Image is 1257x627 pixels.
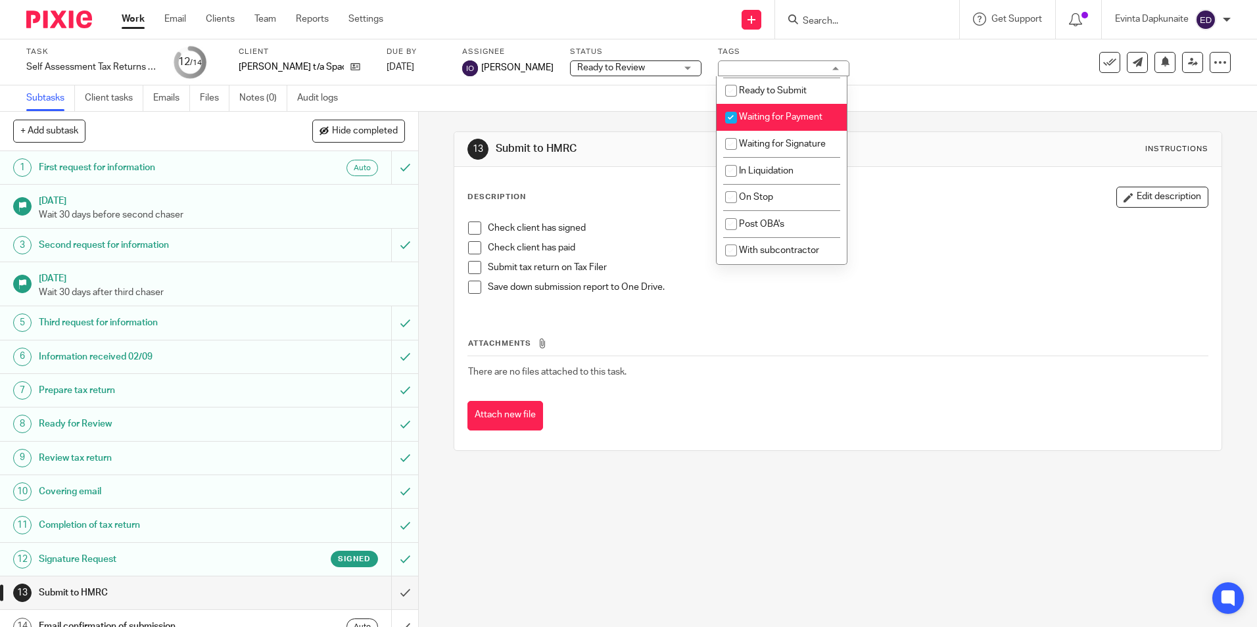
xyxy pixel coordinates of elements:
h1: [DATE] [39,269,406,285]
div: 3 [13,236,32,254]
label: Client [239,47,370,57]
div: 7 [13,381,32,400]
img: Pixie [26,11,92,28]
div: 13 [13,584,32,602]
a: Settings [348,12,383,26]
h1: Second request for information [39,235,265,255]
a: Notes (0) [239,85,287,111]
a: Client tasks [85,85,143,111]
div: 8 [13,415,32,433]
p: Submit tax return on Tax Filer [488,261,1207,274]
h1: Third request for information [39,313,265,333]
h1: Submit to HMRC [496,142,866,156]
h1: Information received 02/09 [39,347,265,367]
button: Hide completed [312,120,405,142]
p: Wait 30 days before second chaser [39,208,406,221]
h1: Signature Request [39,549,265,569]
span: Hide completed [332,126,398,137]
span: Ready to Review [577,63,645,72]
p: Description [467,192,526,202]
div: 12 [178,55,202,70]
div: 5 [13,313,32,332]
a: Files [200,85,229,111]
img: svg%3E [1195,9,1216,30]
div: 9 [13,449,32,467]
span: Attachments [468,340,531,347]
div: Auto [346,160,378,176]
p: Evinta Dapkunaite [1115,12,1189,26]
span: On Stop [739,193,773,202]
label: Tags [718,47,849,57]
p: Check client has paid [488,241,1207,254]
h1: Prepare tax return [39,381,265,400]
img: svg%3E [462,60,478,76]
a: Audit logs [297,85,348,111]
button: Edit description [1116,187,1208,208]
span: Post OBA's [739,220,784,229]
button: + Add subtask [13,120,85,142]
span: [DATE] [387,62,414,72]
a: Work [122,12,145,26]
span: There are no files attached to this task. [468,367,627,377]
label: Status [570,47,701,57]
h1: First request for information [39,158,265,177]
label: Due by [387,47,446,57]
h1: Ready for Review [39,414,265,434]
div: 11 [13,516,32,534]
input: Search [801,16,920,28]
div: 6 [13,348,32,366]
span: Get Support [991,14,1042,24]
p: Wait 30 days after third chaser [39,286,406,299]
span: Waiting for Payment [739,112,822,122]
a: Subtasks [26,85,75,111]
p: [PERSON_NAME] t/a Space [239,60,344,74]
div: 13 [467,139,488,160]
span: In Liquidation [739,166,794,175]
h1: Completion of tax return [39,515,265,535]
a: Emails [153,85,190,111]
span: Waiting for Signature [739,139,826,149]
div: Instructions [1145,144,1208,154]
label: Assignee [462,47,554,57]
div: Self Assessment Tax Returns - NON BOOKKEEPING CLIENTS [26,60,158,74]
h1: Submit to HMRC [39,583,265,603]
a: Team [254,12,276,26]
label: Task [26,47,158,57]
button: Attach new file [467,401,543,430]
span: Ready to Submit [739,86,807,95]
span: [PERSON_NAME] [481,61,554,74]
a: Email [164,12,186,26]
div: 1 [13,158,32,177]
div: 12 [13,550,32,569]
h1: Covering email [39,482,265,501]
h1: Review tax return [39,448,265,468]
span: With subcontractor [739,246,819,255]
small: /14 [190,59,202,66]
div: 10 [13,482,32,501]
p: Save down submission report to One Drive. [488,281,1207,294]
a: Reports [296,12,329,26]
a: Clients [206,12,235,26]
span: Signed [338,553,371,565]
h1: [DATE] [39,191,406,208]
p: Check client has signed [488,221,1207,235]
